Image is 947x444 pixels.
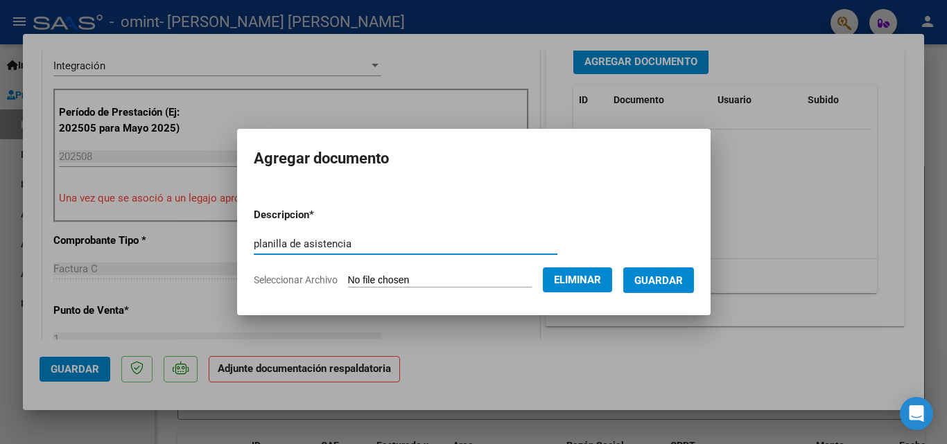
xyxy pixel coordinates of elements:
button: Guardar [623,267,694,293]
div: Open Intercom Messenger [900,397,933,430]
p: Descripcion [254,207,386,223]
span: Seleccionar Archivo [254,274,338,285]
button: Eliminar [543,267,612,292]
span: Eliminar [554,274,601,286]
span: Guardar [634,274,683,287]
h2: Agregar documento [254,145,694,172]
